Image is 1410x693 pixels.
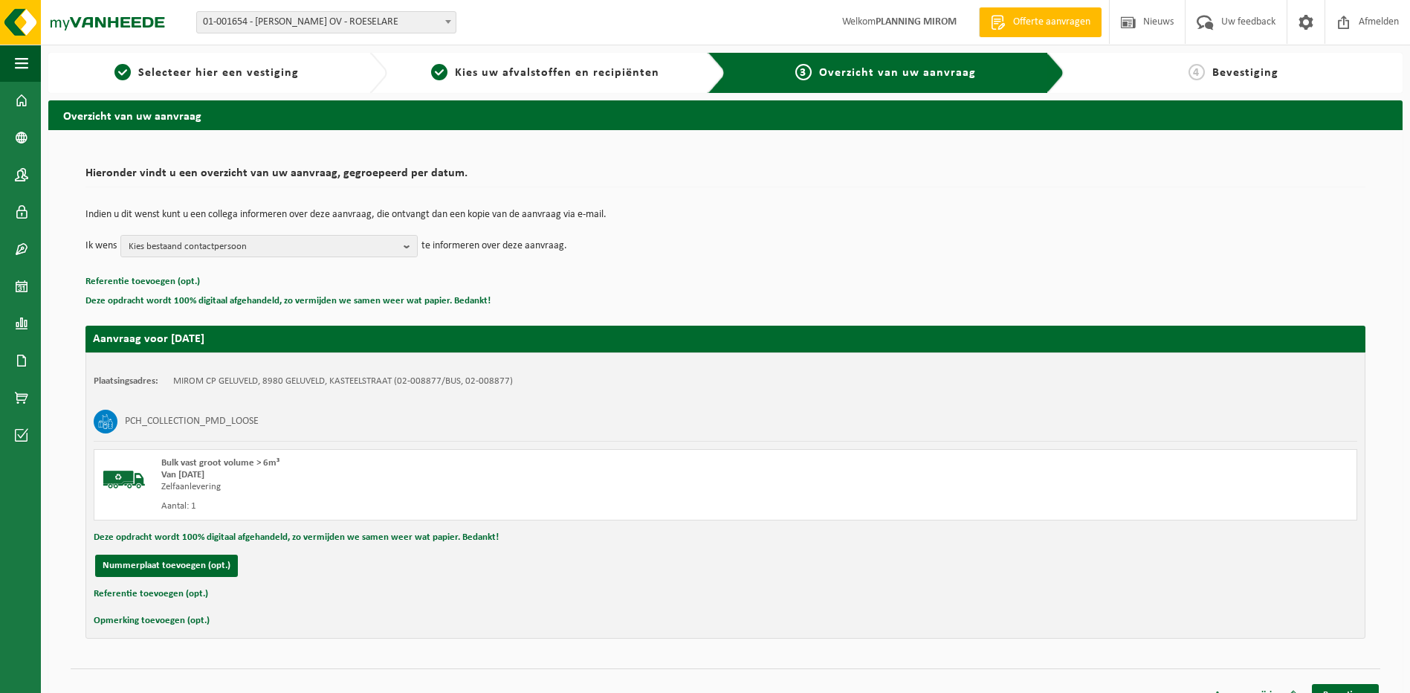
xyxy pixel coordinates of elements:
img: BL-SO-LV.png [102,457,146,502]
a: 2Kies uw afvalstoffen en recipiënten [395,64,696,82]
span: 01-001654 - MIROM ROESELARE OV - ROESELARE [197,12,456,33]
h2: Hieronder vindt u een overzicht van uw aanvraag, gegroepeerd per datum. [85,167,1365,187]
span: Bulk vast groot volume > 6m³ [161,458,279,468]
div: Aantal: 1 [161,500,785,512]
div: Zelfaanlevering [161,481,785,493]
span: Overzicht van uw aanvraag [819,67,976,79]
span: 2 [431,64,447,80]
button: Deze opdracht wordt 100% digitaal afgehandeld, zo vermijden we samen weer wat papier. Bedankt! [85,291,491,311]
p: Indien u dit wenst kunt u een collega informeren over deze aanvraag, die ontvangt dan een kopie v... [85,210,1365,220]
a: Offerte aanvragen [979,7,1102,37]
span: 01-001654 - MIROM ROESELARE OV - ROESELARE [196,11,456,33]
button: Deze opdracht wordt 100% digitaal afgehandeld, zo vermijden we samen weer wat papier. Bedankt! [94,528,499,547]
span: 3 [795,64,812,80]
span: Selecteer hier een vestiging [138,67,299,79]
h3: PCH_COLLECTION_PMD_LOOSE [125,410,259,433]
p: te informeren over deze aanvraag. [421,235,567,257]
span: Bevestiging [1212,67,1278,79]
span: 4 [1189,64,1205,80]
strong: Van [DATE] [161,470,204,480]
strong: Aanvraag voor [DATE] [93,333,204,345]
button: Kies bestaand contactpersoon [120,235,418,257]
td: MIROM CP GELUVELD, 8980 GELUVELD, KASTEELSTRAAT (02-008877/BUS, 02-008877) [173,375,513,387]
button: Opmerking toevoegen (opt.) [94,611,210,631]
button: Referentie toevoegen (opt.) [85,272,200,291]
button: Referentie toevoegen (opt.) [94,584,208,604]
strong: Plaatsingsadres: [94,376,158,386]
span: Offerte aanvragen [1009,15,1094,30]
h2: Overzicht van uw aanvraag [48,100,1403,129]
button: Nummerplaat toevoegen (opt.) [95,555,238,577]
a: 1Selecteer hier een vestiging [56,64,358,82]
span: Kies uw afvalstoffen en recipiënten [455,67,659,79]
strong: PLANNING MIROM [876,16,957,28]
span: 1 [114,64,131,80]
p: Ik wens [85,235,117,257]
span: Kies bestaand contactpersoon [129,236,398,258]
